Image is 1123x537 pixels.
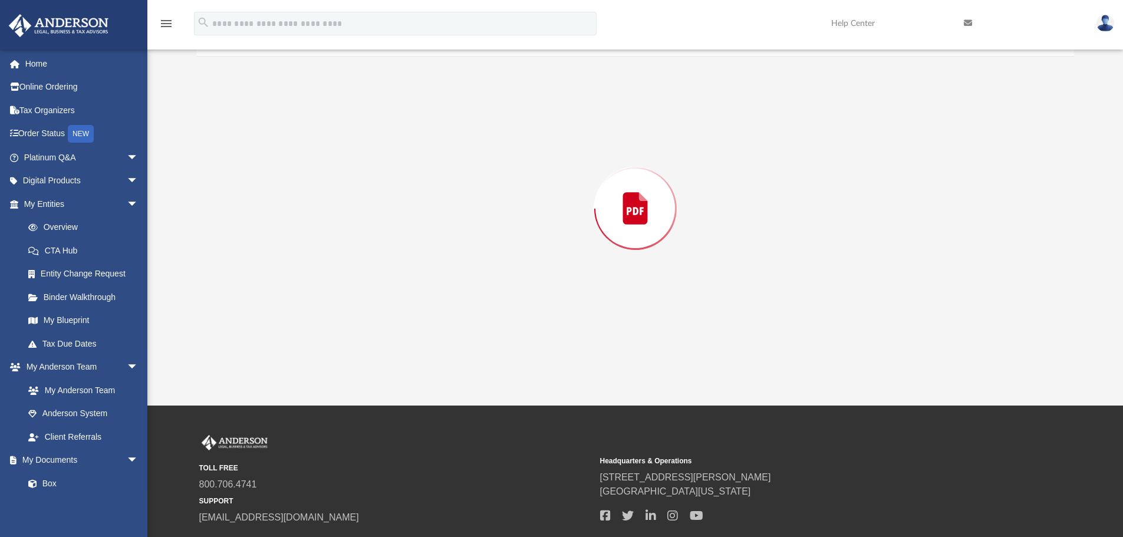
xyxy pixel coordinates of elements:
[199,435,270,450] img: Anderson Advisors Platinum Portal
[127,192,150,216] span: arrow_drop_down
[8,169,156,193] a: Digital Productsarrow_drop_down
[127,355,150,380] span: arrow_drop_down
[5,14,112,37] img: Anderson Advisors Platinum Portal
[8,449,150,472] a: My Documentsarrow_drop_down
[159,22,173,31] a: menu
[600,472,771,482] a: [STREET_ADDRESS][PERSON_NAME]
[17,472,144,495] a: Box
[17,378,144,402] a: My Anderson Team
[127,169,150,193] span: arrow_drop_down
[17,425,150,449] a: Client Referrals
[17,216,156,239] a: Overview
[8,192,156,216] a: My Entitiesarrow_drop_down
[17,402,150,426] a: Anderson System
[17,332,156,355] a: Tax Due Dates
[17,285,156,309] a: Binder Walkthrough
[8,355,150,379] a: My Anderson Teamarrow_drop_down
[199,463,592,473] small: TOLL FREE
[8,98,156,122] a: Tax Organizers
[197,16,210,29] i: search
[17,309,150,332] a: My Blueprint
[8,75,156,99] a: Online Ordering
[127,146,150,170] span: arrow_drop_down
[1096,15,1114,32] img: User Pic
[8,52,156,75] a: Home
[127,449,150,473] span: arrow_drop_down
[196,25,1075,361] div: Preview
[8,122,156,146] a: Order StatusNEW
[199,479,257,489] a: 800.706.4741
[8,146,156,169] a: Platinum Q&Aarrow_drop_down
[17,495,150,519] a: Meeting Minutes
[68,125,94,143] div: NEW
[159,17,173,31] i: menu
[17,262,156,286] a: Entity Change Request
[199,512,359,522] a: [EMAIL_ADDRESS][DOMAIN_NAME]
[199,496,592,506] small: SUPPORT
[600,456,993,466] small: Headquarters & Operations
[17,239,156,262] a: CTA Hub
[600,486,751,496] a: [GEOGRAPHIC_DATA][US_STATE]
